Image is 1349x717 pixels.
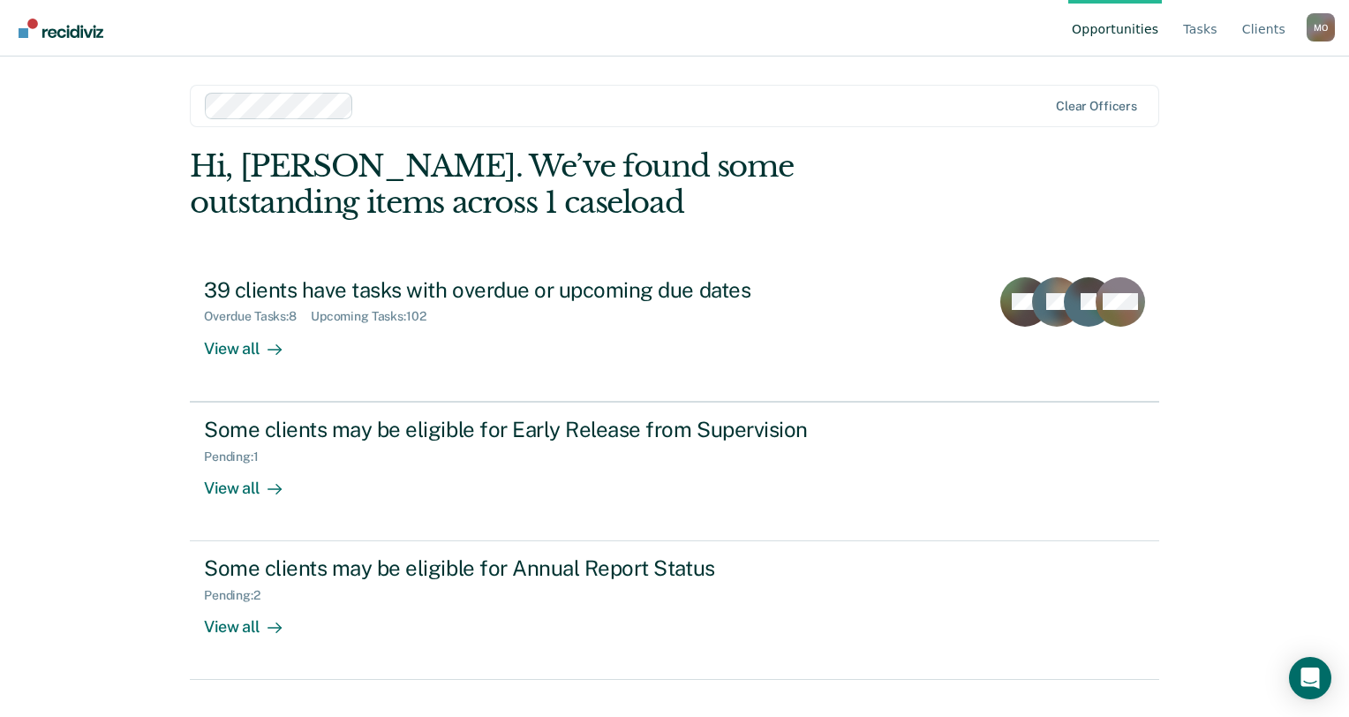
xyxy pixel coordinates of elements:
[204,324,303,358] div: View all
[204,555,824,581] div: Some clients may be eligible for Annual Report Status
[1307,13,1335,42] button: Profile dropdown button
[1307,13,1335,42] div: M O
[190,148,965,221] div: Hi, [PERSON_NAME]. We’ve found some outstanding items across 1 caseload
[204,464,303,498] div: View all
[1289,657,1331,699] div: Open Intercom Messenger
[204,603,303,638] div: View all
[190,541,1159,680] a: Some clients may be eligible for Annual Report StatusPending:2View all
[204,588,275,603] div: Pending : 2
[204,309,311,324] div: Overdue Tasks : 8
[204,277,824,303] div: 39 clients have tasks with overdue or upcoming due dates
[1056,99,1137,114] div: Clear officers
[311,309,441,324] div: Upcoming Tasks : 102
[190,263,1159,402] a: 39 clients have tasks with overdue or upcoming due datesOverdue Tasks:8Upcoming Tasks:102View all
[204,417,824,442] div: Some clients may be eligible for Early Release from Supervision
[190,402,1159,541] a: Some clients may be eligible for Early Release from SupervisionPending:1View all
[19,19,103,38] img: Recidiviz
[204,449,273,464] div: Pending : 1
